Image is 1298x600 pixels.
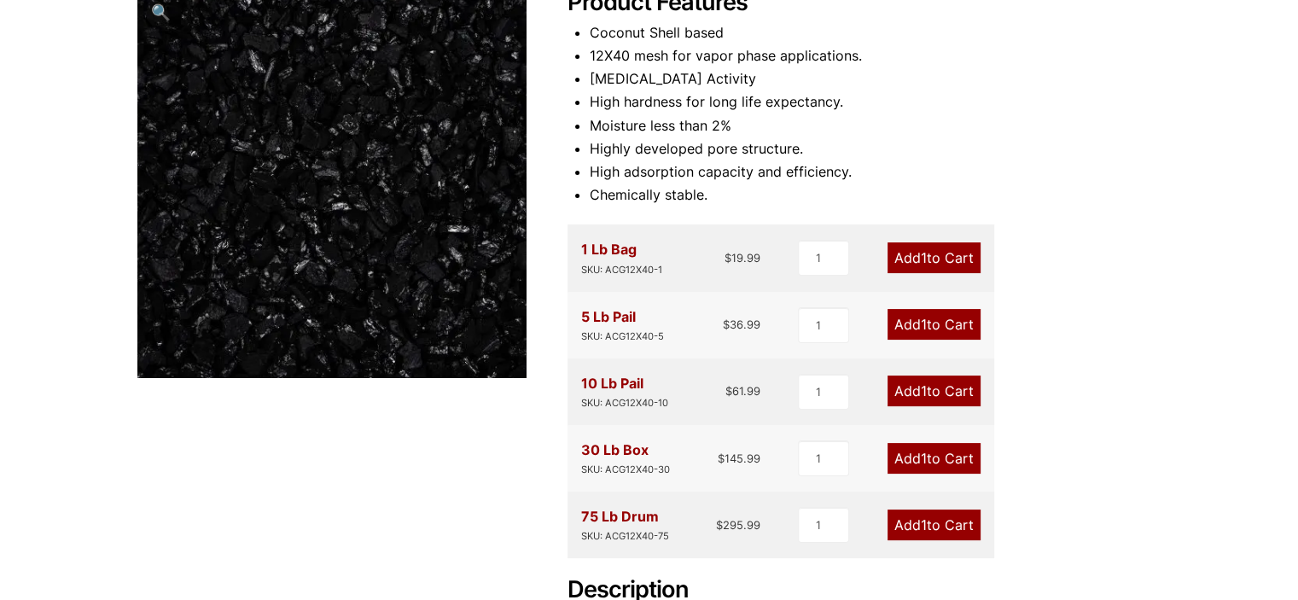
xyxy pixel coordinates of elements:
span: 🔍 [151,3,171,21]
bdi: 295.99 [716,518,760,532]
bdi: 36.99 [723,317,760,331]
span: $ [718,451,725,465]
a: Add1to Cart [888,242,981,273]
div: SKU: ACG12X40-5 [581,329,664,345]
li: [MEDICAL_DATA] Activity [590,67,1161,90]
div: SKU: ACG12X40-75 [581,528,669,545]
li: 12X40 mesh for vapor phase applications. [590,44,1161,67]
a: Add1to Cart [888,376,981,406]
a: Add1to Cart [888,443,981,474]
div: 1 Lb Bag [581,238,662,277]
div: 5 Lb Pail [581,306,664,345]
span: $ [723,317,730,331]
span: $ [725,384,732,398]
div: SKU: ACG12X40-30 [581,462,670,478]
span: $ [716,518,723,532]
div: 75 Lb Drum [581,505,669,545]
div: SKU: ACG12X40-10 [581,395,668,411]
div: SKU: ACG12X40-1 [581,262,662,278]
div: 30 Lb Box [581,439,670,478]
li: High hardness for long life expectancy. [590,90,1161,114]
li: Moisture less than 2% [590,114,1161,137]
div: 10 Lb Pail [581,372,668,411]
li: Coconut Shell based [590,21,1161,44]
li: Chemically stable. [590,183,1161,207]
span: 1 [921,450,927,467]
span: 1 [921,249,927,266]
span: $ [725,251,731,265]
a: Add1to Cart [888,510,981,540]
bdi: 145.99 [718,451,760,465]
li: High adsorption capacity and efficiency. [590,160,1161,183]
span: 1 [921,316,927,333]
a: Add1to Cart [888,309,981,340]
bdi: 19.99 [725,251,760,265]
bdi: 61.99 [725,384,760,398]
span: 1 [921,516,927,533]
span: 1 [921,382,927,399]
li: Highly developed pore structure. [590,137,1161,160]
